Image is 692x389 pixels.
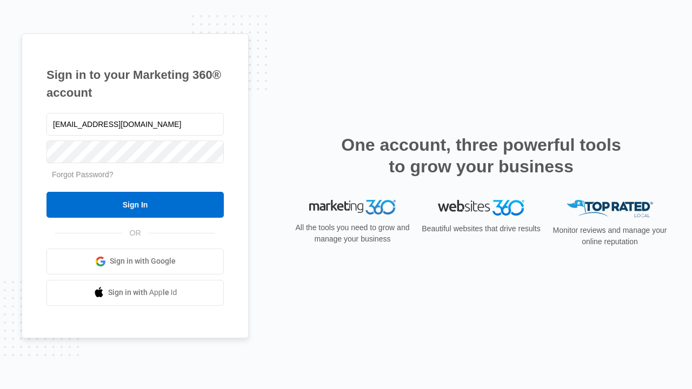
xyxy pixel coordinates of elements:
[549,225,670,247] p: Monitor reviews and manage your online reputation
[46,249,224,274] a: Sign in with Google
[122,227,149,239] span: OR
[46,192,224,218] input: Sign In
[438,200,524,216] img: Websites 360
[421,223,542,234] p: Beautiful websites that drive results
[108,287,177,298] span: Sign in with Apple Id
[292,222,413,245] p: All the tools you need to grow and manage your business
[46,280,224,306] a: Sign in with Apple Id
[309,200,396,215] img: Marketing 360
[567,200,653,218] img: Top Rated Local
[46,113,224,136] input: Email
[110,256,176,267] span: Sign in with Google
[46,66,224,102] h1: Sign in to your Marketing 360® account
[338,134,624,177] h2: One account, three powerful tools to grow your business
[52,170,114,179] a: Forgot Password?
